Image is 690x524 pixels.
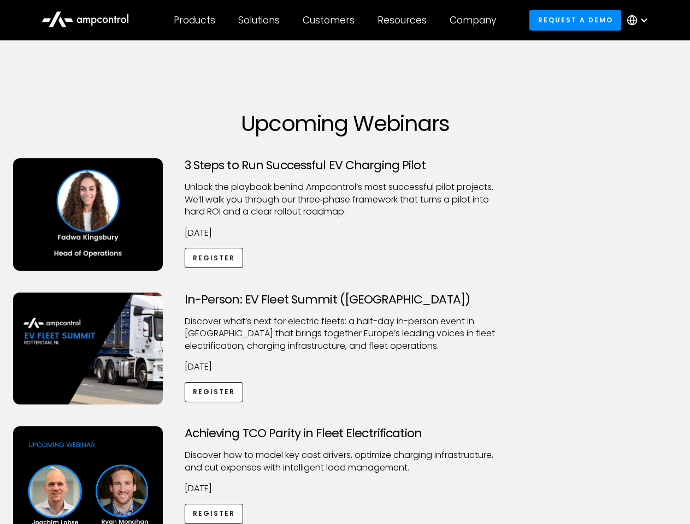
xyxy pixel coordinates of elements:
p: Discover how to model key cost drivers, optimize charging infrastructure, and cut expenses with i... [185,449,506,474]
p: [DATE] [185,361,506,373]
p: [DATE] [185,483,506,495]
h1: Upcoming Webinars [13,110,677,136]
p: Unlock the playbook behind Ampcontrol’s most successful pilot projects. We’ll walk you through ou... [185,181,506,218]
h3: In-Person: EV Fleet Summit ([GEOGRAPHIC_DATA]) [185,293,506,307]
p: ​Discover what’s next for electric fleets: a half-day in-person event in [GEOGRAPHIC_DATA] that b... [185,315,506,352]
a: Request a demo [529,10,621,30]
h3: 3 Steps to Run Successful EV Charging Pilot [185,158,506,172]
a: Register [185,504,244,524]
a: Register [185,248,244,268]
div: Products [174,14,215,26]
div: Customers [303,14,355,26]
div: Company [450,14,496,26]
div: Resources [378,14,427,26]
h3: Achieving TCO Parity in Fleet Electrification [185,426,506,440]
a: Register [185,382,244,402]
div: Solutions [238,14,280,26]
p: [DATE] [185,227,506,239]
